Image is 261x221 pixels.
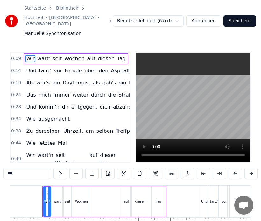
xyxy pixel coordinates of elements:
span: 0:09 [11,56,21,62]
div: diesen [135,199,145,204]
a: Startseite [24,5,46,11]
span: am [85,127,94,135]
span: Wir [25,151,35,159]
div: auf [124,199,129,204]
span: 0:34 [11,116,21,122]
span: Und [25,67,37,74]
span: 0:19 [11,80,21,86]
span: Treffpunkt [115,127,142,135]
a: Hochzeit • [GEOGRAPHIC_DATA] • [GEOGRAPHIC_DATA] [24,15,106,27]
span: auf [89,151,98,159]
div: wart' [53,199,61,204]
div: Wochen [75,199,88,204]
span: tanz' [38,67,52,74]
span: Straßen [118,91,139,98]
span: seit [52,55,62,62]
span: Freude [64,67,82,74]
span: auf [87,55,96,62]
span: entgegen, [71,103,98,110]
span: komm'n [38,103,60,110]
span: abzuholen [112,103,140,110]
span: derselben [35,127,61,135]
span: den [98,67,109,74]
span: Wie [25,115,36,123]
span: 0:28 [11,104,21,110]
button: Abbrechen [186,15,221,27]
span: wär's [36,79,50,86]
span: dich [99,103,111,110]
a: Bibliothek [56,5,78,11]
span: gäb's [102,79,117,86]
span: wart'n [37,151,54,159]
span: weiter [72,91,89,98]
span: Zu [25,127,33,135]
span: letztes [38,139,56,147]
span: Uhrzeit, [63,127,84,135]
span: ein [118,79,127,86]
div: Und [201,199,208,204]
span: dir [61,103,69,110]
span: Als [25,79,34,86]
img: youka [5,15,18,27]
nav: breadcrumb [24,5,113,37]
span: Rhythmus, [62,79,91,86]
span: Tag [116,55,126,62]
span: Wochen [64,55,85,62]
span: vor [53,67,63,74]
span: über [84,67,97,74]
span: ein [52,79,60,86]
span: 0:38 [11,128,21,134]
span: Mal [57,139,67,147]
span: seit Wochen [55,151,76,166]
span: ausgemacht [38,115,70,123]
div: tanz' [210,199,218,204]
button: Speichern [223,15,256,27]
span: 0:44 [11,140,21,146]
div: Wir [45,199,50,204]
div: seit [65,199,70,204]
span: diesen Tag [99,151,117,166]
span: immer [53,91,71,98]
span: die [107,91,116,98]
a: Chat öffnen [234,196,253,215]
div: vor [222,199,227,204]
span: Wie [25,139,36,147]
span: Und [25,103,37,110]
span: Lied [128,79,140,86]
span: mich [38,91,52,98]
span: 0:49 [11,156,21,162]
span: Manuelle Synchronisation [24,30,81,37]
div: Tag [156,199,161,204]
span: selben [96,127,114,135]
span: Wir [25,55,35,62]
span: Asphalt [110,67,130,74]
span: 0:14 [11,68,21,74]
span: Das [25,91,36,98]
span: diesen [97,55,115,62]
span: 0:24 [11,92,21,98]
span: wart' [37,55,51,62]
div: Freude [235,199,245,204]
span: durch [90,91,106,98]
span: als [92,79,101,86]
